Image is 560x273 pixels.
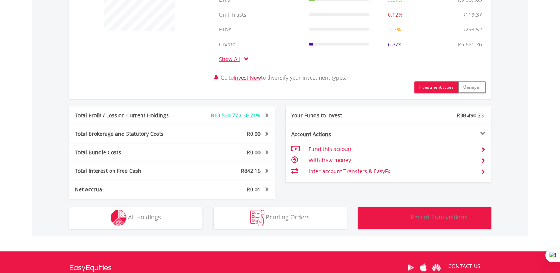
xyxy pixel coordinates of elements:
[247,149,261,156] span: R0.00
[69,186,189,193] div: Net Accrual
[69,207,202,229] button: All Holdings
[308,166,475,177] td: Inter-account Transfers & EasyFx
[250,210,264,226] img: pending_instructions-wht.png
[219,55,244,63] a: Show All
[410,213,467,221] span: Recent Transactions
[215,37,305,52] td: Crypto
[69,167,189,175] div: Total Interest on Free Cash
[247,130,261,137] span: R0.00
[459,22,486,37] td: R293.52
[457,112,484,119] span: R38 490.23
[211,112,261,119] span: R13 530.77 / 30.21%
[308,144,475,155] td: Fund this account
[414,81,458,93] button: Investment types
[286,112,389,119] div: Your Funds to Invest
[247,186,261,193] span: R0.01
[373,7,418,22] td: 0.12%
[454,37,486,52] td: R6 651.26
[128,213,161,221] span: All Holdings
[458,81,486,93] button: Manager
[215,22,305,37] td: ETNs
[459,7,486,22] td: R119.37
[69,149,189,156] div: Total Bundle Costs
[111,210,127,226] img: holdings-wht.png
[266,213,310,221] span: Pending Orders
[308,155,475,166] td: Withdraw money
[69,112,189,119] div: Total Profit / Loss on Current Holdings
[241,167,261,174] span: R842.16
[286,131,389,138] div: Account Actions
[381,210,409,226] img: transactions-zar-wht.png
[215,7,305,22] td: Unit Trusts
[373,37,418,52] td: 6.87%
[214,207,347,229] button: Pending Orders
[373,22,418,37] td: 0.3%
[358,207,491,229] button: Recent Transactions
[234,74,261,81] a: Invest Now
[69,130,189,138] div: Total Brokerage and Statutory Costs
